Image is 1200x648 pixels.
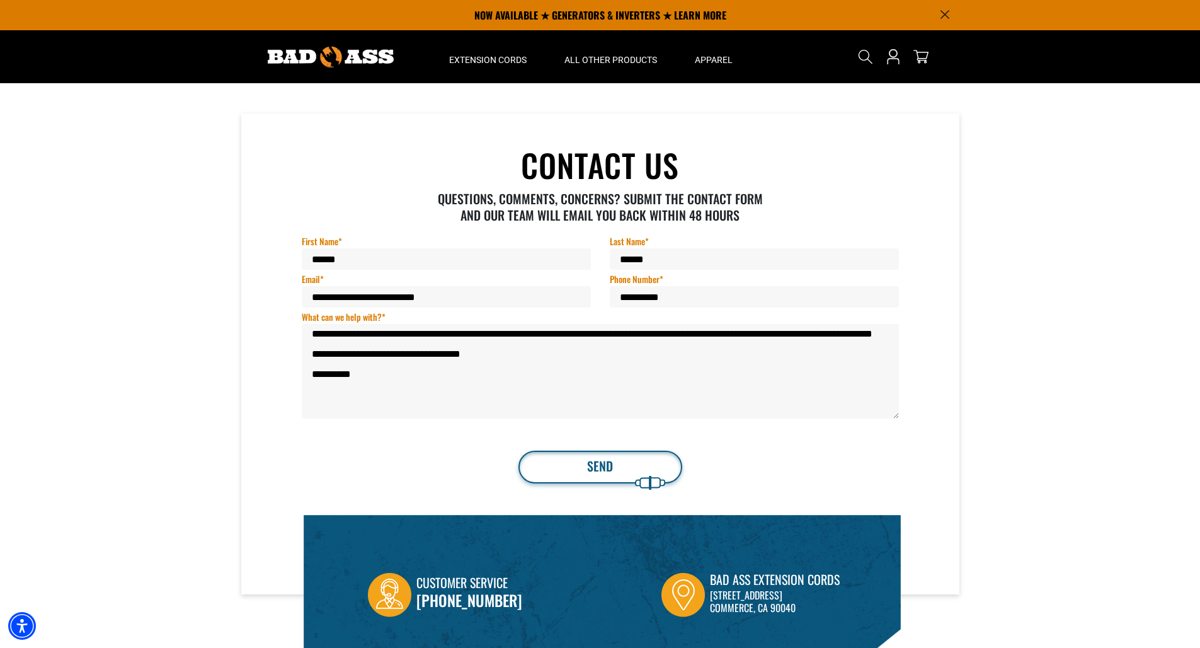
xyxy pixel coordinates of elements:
[416,589,522,611] a: call 833-674-1699
[428,190,772,223] p: QUESTIONS, COMMENTS, CONCERNS? SUBMIT THE CONTACT FORM AND OUR TEAM WILL EMAIL YOU BACK WITHIN 48...
[661,573,705,617] img: Bad Ass Extension Cords
[695,54,733,66] span: Apparel
[268,47,394,67] img: Bad Ass Extension Cords
[302,149,899,180] h1: CONTACT US
[883,30,903,83] a: Open this option
[368,573,411,617] img: Customer Service
[911,49,931,64] a: cart
[449,54,527,66] span: Extension Cords
[710,589,840,614] p: [STREET_ADDRESS] Commerce, CA 90040
[564,54,657,66] span: All Other Products
[710,570,840,589] div: Bad Ass Extension Cords
[855,47,876,67] summary: Search
[518,451,682,483] button: Send
[546,30,676,83] summary: All Other Products
[676,30,751,83] summary: Apparel
[416,573,522,594] div: Customer Service
[430,30,546,83] summary: Extension Cords
[8,612,36,640] div: Accessibility Menu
